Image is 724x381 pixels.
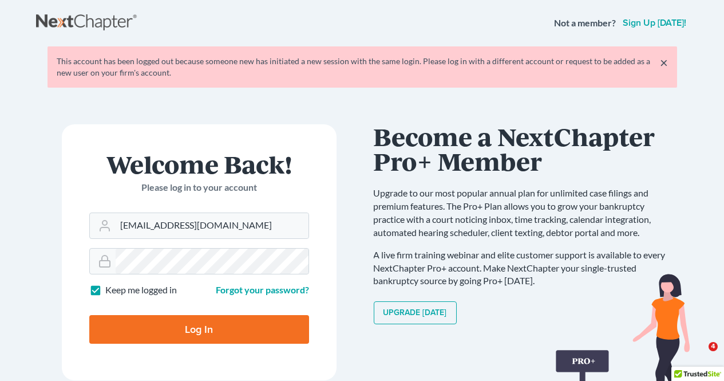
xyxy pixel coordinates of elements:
span: 4 [709,342,718,351]
p: Upgrade to our most popular annual plan for unlimited case filings and premium features. The Pro+... [374,187,677,239]
a: Forgot your password? [216,284,309,295]
a: Upgrade [DATE] [374,301,457,324]
p: A live firm training webinar and elite customer support is available to every NextChapter Pro+ ac... [374,249,677,288]
strong: Not a member? [554,17,616,30]
input: Email Address [116,213,308,238]
h1: Become a NextChapter Pro+ Member [374,124,677,173]
p: Please log in to your account [89,181,309,194]
input: Log In [89,315,309,344]
label: Keep me logged in [105,284,177,297]
a: Sign up [DATE]! [620,18,689,28]
iframe: Intercom live chat [685,342,713,370]
a: × [660,56,668,69]
h1: Welcome Back! [89,152,309,176]
div: This account has been logged out because someone new has initiated a new session with the same lo... [57,56,668,78]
